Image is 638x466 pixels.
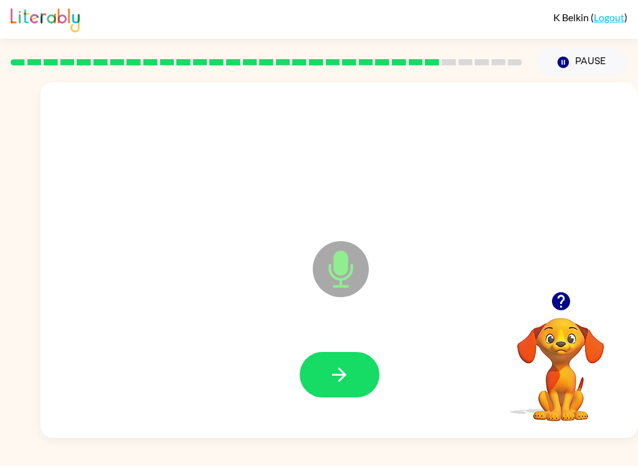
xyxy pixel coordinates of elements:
[594,11,624,23] a: Logout
[537,48,627,77] button: Pause
[11,5,80,32] img: Literably
[498,298,623,423] video: Your browser must support playing .mp4 files to use Literably. Please try using another browser.
[553,11,627,23] div: ( )
[553,11,591,23] span: K Belkin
